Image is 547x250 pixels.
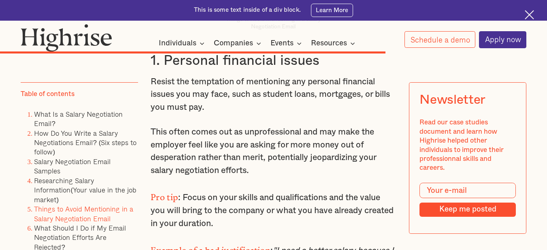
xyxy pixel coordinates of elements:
div: This is some text inside of a div block. [194,6,301,14]
div: Companies [214,38,253,48]
div: Read our case studies document and learn how Highrise helped other individuals to improve their p... [419,118,516,173]
a: Researching Salary Information(Your value in the job market) [34,175,136,205]
a: Salary Negotiation Email Samples [34,156,111,176]
div: Events [270,38,304,48]
a: Things to Avoid Mentioning in a Salary Negotiation Email [34,203,133,224]
p: This often comes out as unprofessional and may make the employer feel like you are asking for mor... [151,126,396,177]
a: Learn More [311,4,353,17]
div: Table of contents [21,90,74,98]
p: Resist the temptation of mentioning any personal financial issues you may face, such as student l... [151,75,396,114]
img: Cross icon [525,10,534,19]
div: Individuals [159,38,196,48]
div: Newsletter [419,93,485,108]
h3: 1. Personal financial issues [151,52,396,69]
input: Your e-mail [419,183,516,198]
p: : Focus on your skills and qualifications and the value you will bring to the company or what you... [151,189,396,230]
a: What Is a Salary Negotiation Email? [34,108,123,128]
div: Resources [311,38,347,48]
input: Keep me posted [419,203,516,217]
div: Events [270,38,294,48]
form: Modal Form [419,183,516,217]
a: Schedule a demo [404,31,476,48]
div: Companies [214,38,264,48]
div: Individuals [159,38,207,48]
a: How Do You Write a Salary Negotiations Email? (Six steps to follow) [34,127,136,157]
a: Apply now [479,31,527,48]
img: Highrise logo [21,24,112,51]
strong: Pro tip [151,192,178,198]
div: Resources [311,38,358,48]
